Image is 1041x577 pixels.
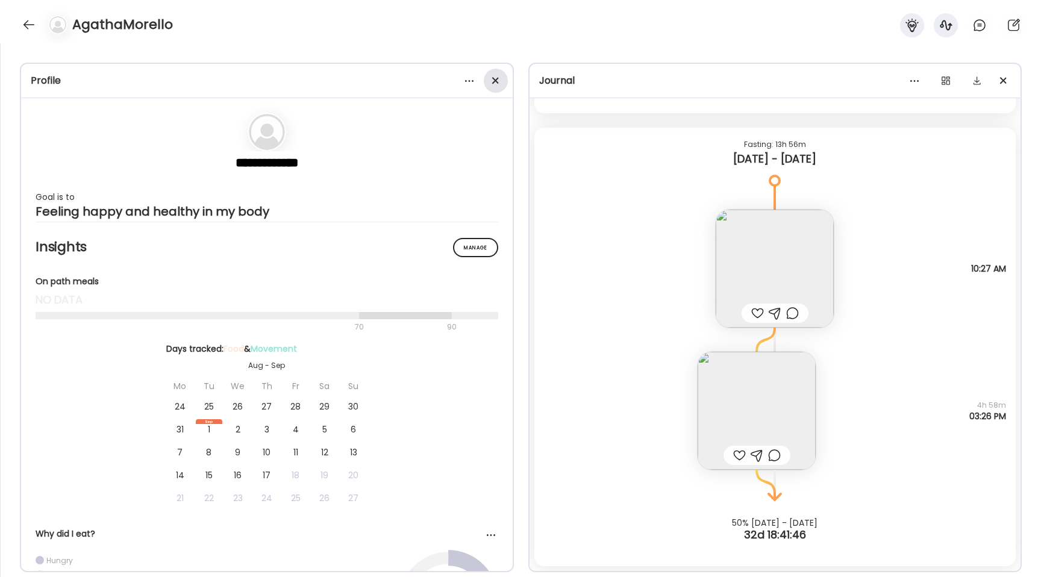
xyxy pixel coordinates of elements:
[582,518,968,528] div: 50% [DATE] - [DATE]
[196,419,222,424] div: Sep
[254,376,280,396] div: Th
[166,343,367,355] div: Days tracked: &
[249,114,285,150] img: bg-avatar-default.svg
[283,376,309,396] div: Fr
[340,465,367,485] div: 20
[167,396,193,417] div: 24
[254,465,280,485] div: 17
[36,190,498,204] div: Goal is to
[283,488,309,508] div: 25
[36,293,498,307] div: no data
[340,419,367,440] div: 6
[196,396,222,417] div: 25
[167,465,193,485] div: 14
[225,396,251,417] div: 26
[254,488,280,508] div: 24
[311,396,338,417] div: 29
[340,442,367,463] div: 13
[311,419,338,440] div: 5
[196,442,222,463] div: 8
[283,442,309,463] div: 11
[36,320,443,334] div: 70
[544,137,1007,152] div: Fasting: 13h 56m
[254,419,280,440] div: 3
[224,343,244,355] span: Food
[716,210,834,328] img: images%2Fc64M48MNrZhFYLNuSYmPtFyBL7u2%2FC8YgAHtlpWNYZv2pfeGF%2FeG7YvPnLNH9F0wDLxE5z_240
[167,376,193,396] div: Mo
[36,238,498,256] h2: Insights
[31,73,503,88] div: Profile
[453,238,498,257] div: Manage
[225,419,251,440] div: 2
[167,442,193,463] div: 7
[36,528,498,540] div: Why did I eat?
[969,400,1006,411] span: 4h 58m
[254,442,280,463] div: 10
[225,488,251,508] div: 23
[971,263,1006,274] span: 10:27 AM
[196,488,222,508] div: 22
[196,465,222,485] div: 15
[46,555,73,566] div: Hungry
[698,352,816,470] img: images%2Fc64M48MNrZhFYLNuSYmPtFyBL7u2%2F7AALekThciEl6hQCJ0tp%2F8RezVibFLdIO5jCj4SDH_240
[225,465,251,485] div: 16
[311,488,338,508] div: 26
[446,320,458,334] div: 90
[283,419,309,440] div: 4
[539,73,1011,88] div: Journal
[196,419,222,440] div: 1
[167,488,193,508] div: 21
[72,15,173,34] h4: AgathaMorello
[36,204,498,219] div: Feeling happy and healthy in my body
[340,396,367,417] div: 30
[311,376,338,396] div: Sa
[225,442,251,463] div: 9
[969,411,1006,422] span: 03:26 PM
[225,376,251,396] div: We
[49,16,66,33] img: bg-avatar-default.svg
[196,376,222,396] div: Tu
[254,396,280,417] div: 27
[167,419,193,440] div: 31
[311,442,338,463] div: 12
[283,396,309,417] div: 28
[166,360,367,371] div: Aug - Sep
[311,465,338,485] div: 19
[283,465,309,485] div: 18
[544,152,1007,166] div: [DATE] - [DATE]
[582,528,968,542] div: 32d 18:41:46
[36,275,498,288] div: On path meals
[251,343,297,355] span: Movement
[340,488,367,508] div: 27
[340,376,367,396] div: Su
